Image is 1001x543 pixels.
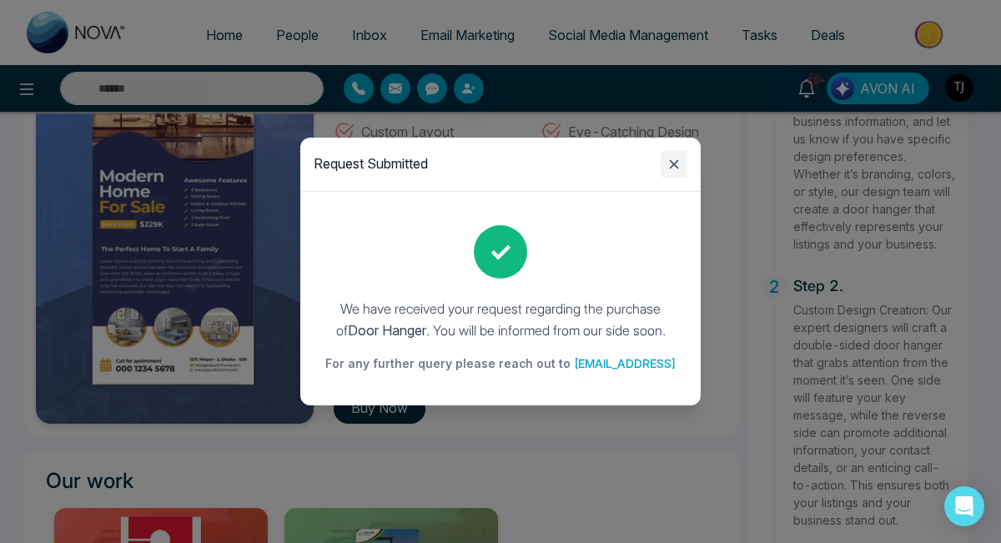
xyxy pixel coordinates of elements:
[314,156,428,172] h2: Request Submitted
[574,356,676,370] a: [EMAIL_ADDRESS]
[474,225,527,279] div: ✓
[348,322,426,339] strong: Door Hanger
[944,486,984,526] div: Open Intercom Messenger
[320,299,681,341] p: We have received your request regarding the purchase of . You will be informed from our side soon.
[320,354,681,372] p: For any further query please reach out to
[661,151,687,178] button: Close modal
